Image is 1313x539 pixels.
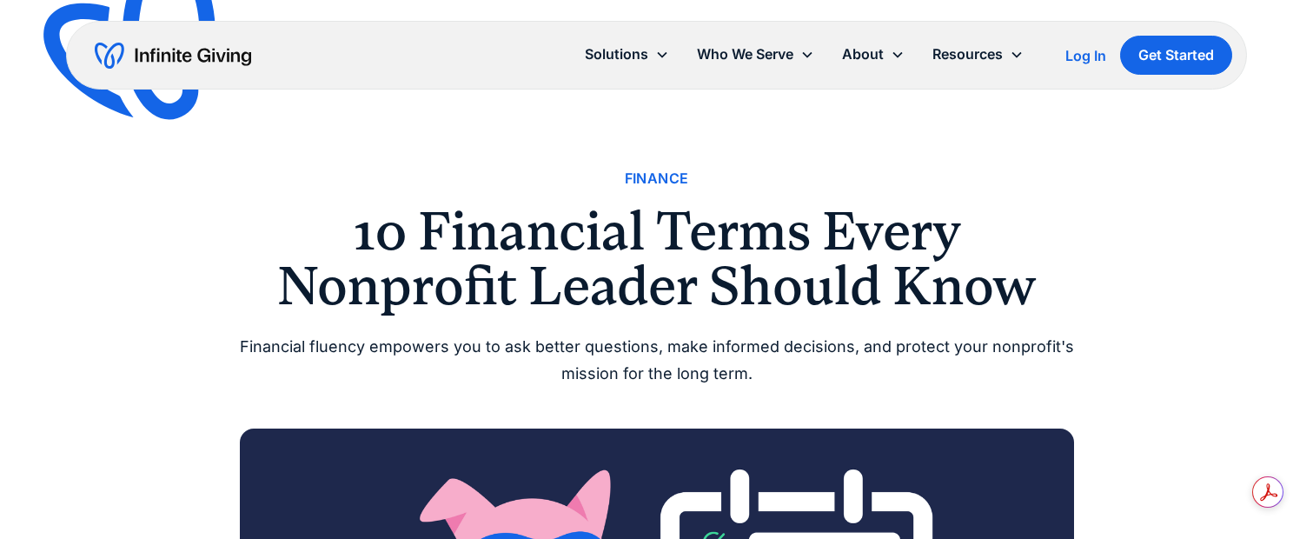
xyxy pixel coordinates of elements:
h1: 10 Financial Terms Every Nonprofit Leader Should Know [240,204,1074,313]
div: About [828,36,918,73]
a: Log In [1065,45,1106,66]
div: Solutions [585,43,648,66]
div: About [842,43,884,66]
a: Get Started [1120,36,1232,75]
div: Who We Serve [683,36,828,73]
div: Financial fluency empowers you to ask better questions, make informed decisions, and protect your... [240,334,1074,387]
a: Finance [625,167,689,190]
div: Who We Serve [697,43,793,66]
div: Resources [918,36,1038,73]
div: Log In [1065,49,1106,63]
a: home [95,42,251,70]
div: Resources [932,43,1003,66]
div: Solutions [571,36,683,73]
